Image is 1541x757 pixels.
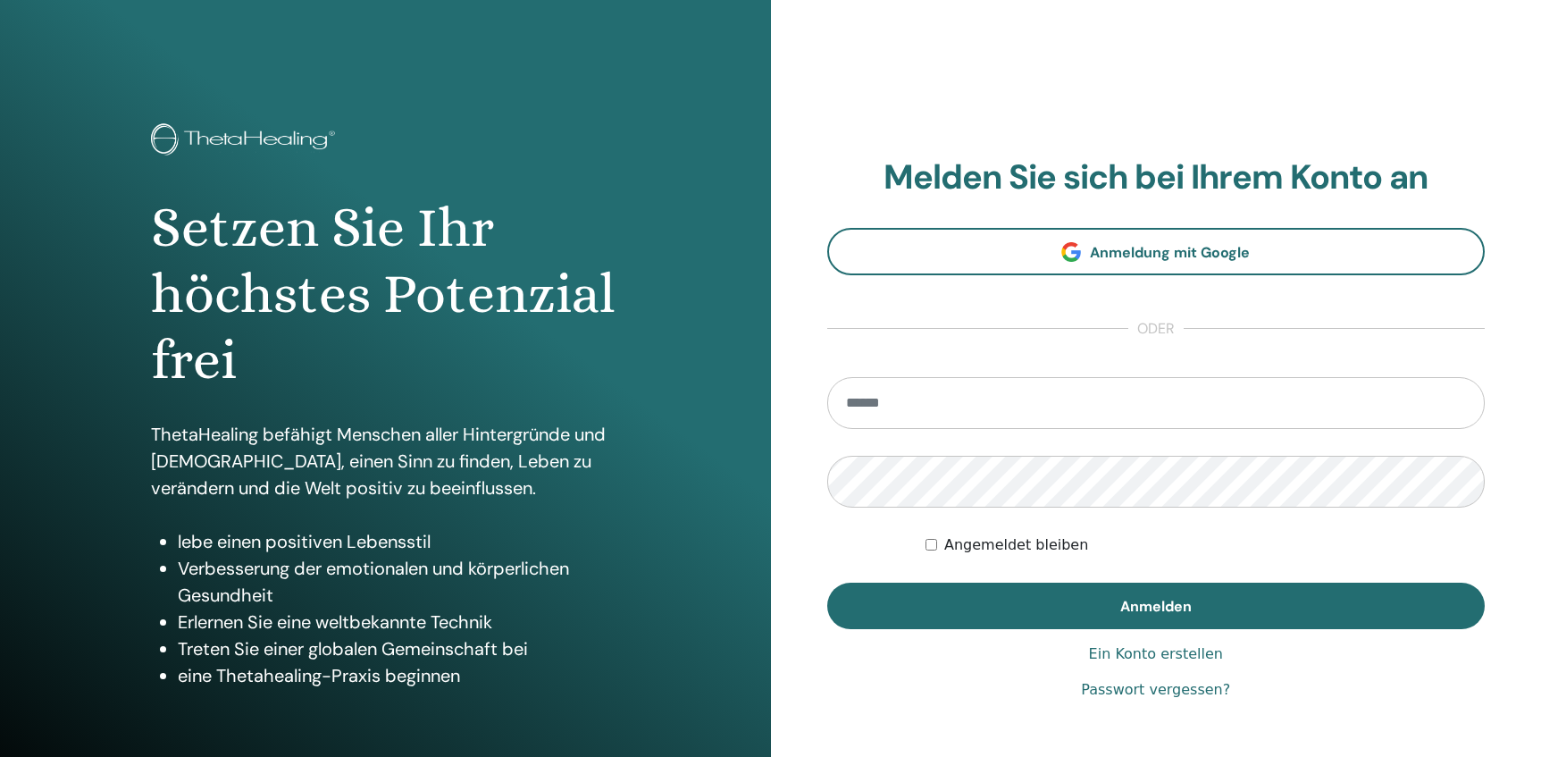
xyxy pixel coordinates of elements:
[827,583,1486,629] button: Anmelden
[178,635,620,662] li: Treten Sie einer globalen Gemeinschaft bei
[178,662,620,689] li: eine Thetahealing-Praxis beginnen
[151,195,620,394] h1: Setzen Sie Ihr höchstes Potenzial frei
[827,228,1486,275] a: Anmeldung mit Google
[1120,597,1192,616] span: Anmelden
[1081,679,1230,701] a: Passwort vergessen?
[925,534,1485,556] div: Keep me authenticated indefinitely or until I manually logout
[178,528,620,555] li: lebe einen positiven Lebensstil
[178,555,620,609] li: Verbesserung der emotionalen und körperlichen Gesundheit
[827,157,1486,198] h2: Melden Sie sich bei Ihrem Konto an
[1128,318,1184,340] span: oder
[178,609,620,635] li: Erlernen Sie eine weltbekannte Technik
[944,534,1088,556] label: Angemeldet bleiben
[1090,243,1250,262] span: Anmeldung mit Google
[1089,643,1223,665] a: Ein Konto erstellen
[151,421,620,501] p: ThetaHealing befähigt Menschen aller Hintergründe und [DEMOGRAPHIC_DATA], einen Sinn zu finden, L...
